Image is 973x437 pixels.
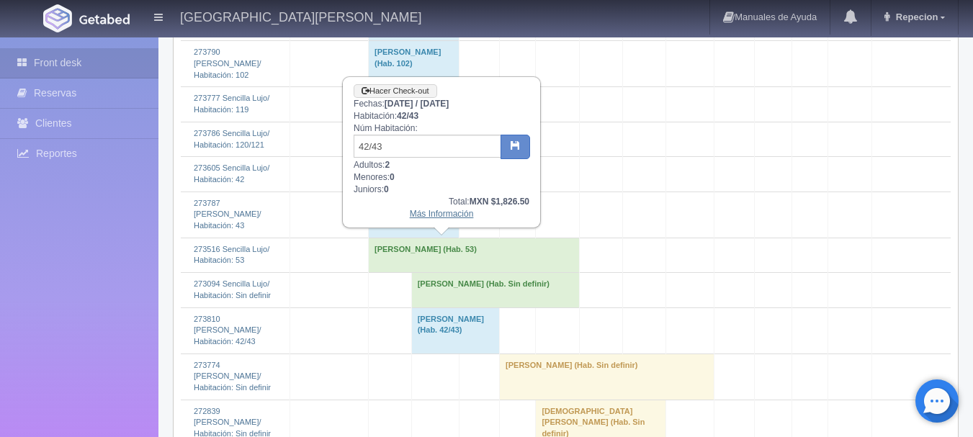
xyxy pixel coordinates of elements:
a: 273787 [PERSON_NAME]/Habitación: 43 [194,199,261,230]
a: Más Información [410,209,474,219]
b: 2 [385,160,390,170]
a: 273790 [PERSON_NAME]/Habitación: 102 [194,48,261,78]
input: Sin definir [354,135,501,158]
td: [PERSON_NAME] (Hab. Sin definir) [500,353,714,400]
b: MXN $1,826.50 [470,197,529,207]
a: Hacer Check-out [354,84,437,98]
b: 0 [384,184,389,194]
a: 273786 Sencilla Lujo/Habitación: 120/121 [194,129,269,149]
div: Total: [354,196,529,208]
td: [PERSON_NAME] (Hab. 42/43) [411,307,499,353]
a: 273774 [PERSON_NAME]/Habitación: Sin definir [194,361,271,392]
a: 273516 Sencilla Lujo/Habitación: 53 [194,245,269,265]
td: [PERSON_NAME] (Hab. 53) [369,238,580,272]
td: [PERSON_NAME] (Hab. 102) [369,41,459,87]
img: Getabed [79,14,130,24]
div: Fechas: Habitación: Núm Habitación: Adultos: Menores: Juniors: [344,78,539,227]
a: 273810 [PERSON_NAME]/Habitación: 42/43 [194,315,261,346]
b: [DATE] / [DATE] [385,99,449,109]
b: 42/43 [397,111,418,121]
a: 273094 Sencilla Lujo/Habitación: Sin definir [194,279,271,299]
a: 273777 Sencilla Lujo/Habitación: 119 [194,94,269,114]
a: 273605 Sencilla Lujo/Habitación: 42 [194,163,269,184]
b: 0 [390,172,395,182]
h4: [GEOGRAPHIC_DATA][PERSON_NAME] [180,7,421,25]
span: Repecion [892,12,938,22]
img: Getabed [43,4,72,32]
td: [PERSON_NAME] (Hab. Sin definir) [411,273,580,307]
